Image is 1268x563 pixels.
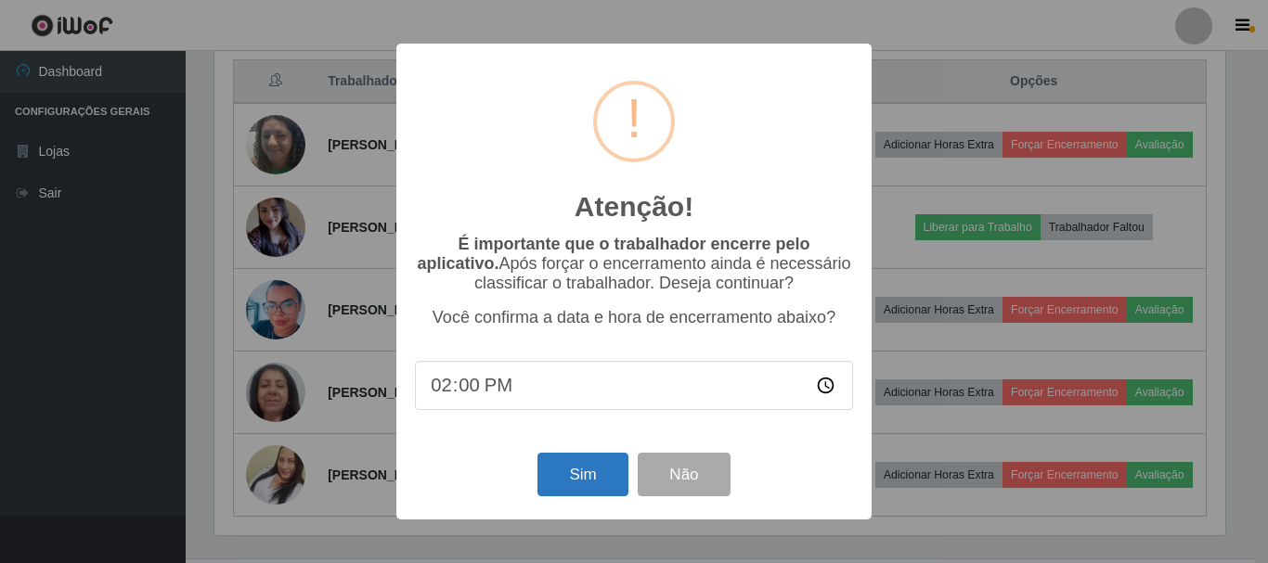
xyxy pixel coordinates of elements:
h2: Atenção! [575,190,693,224]
b: É importante que o trabalhador encerre pelo aplicativo. [417,235,809,273]
p: Você confirma a data e hora de encerramento abaixo? [415,308,853,327]
p: Após forçar o encerramento ainda é necessário classificar o trabalhador. Deseja continuar? [415,235,853,293]
button: Não [638,453,730,496]
button: Sim [537,453,628,496]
